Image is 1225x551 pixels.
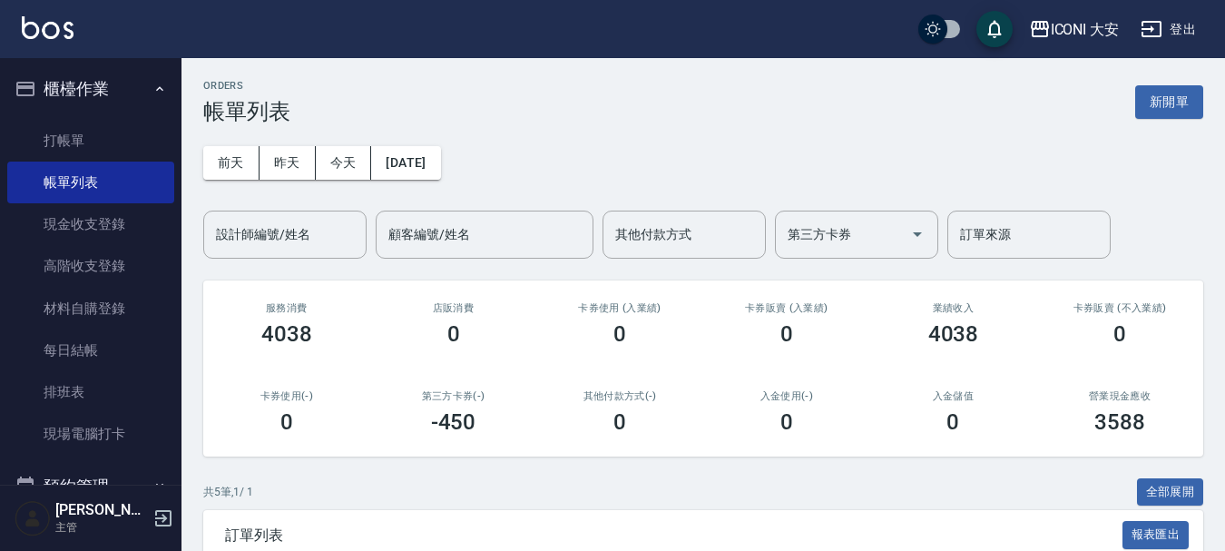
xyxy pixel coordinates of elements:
h3: 0 [447,321,460,347]
h2: 卡券販賣 (入業績) [725,302,848,314]
h2: 入金儲值 [892,390,1015,402]
h3: 4038 [261,321,312,347]
h3: 0 [780,321,793,347]
img: Logo [22,16,73,39]
h3: 0 [613,321,626,347]
a: 材料自購登錄 [7,288,174,330]
button: 全部展開 [1137,478,1204,507]
h2: ORDERS [203,80,290,92]
h3: 0 [280,409,293,435]
button: 今天 [316,146,372,180]
h2: 卡券使用 (入業績) [558,302,681,314]
a: 報表匯出 [1122,526,1190,543]
h2: 其他付款方式(-) [558,390,681,402]
button: 櫃檯作業 [7,65,174,113]
a: 每日結帳 [7,330,174,371]
h3: -450 [431,409,476,435]
a: 新開單 [1135,93,1203,110]
p: 主管 [55,519,148,536]
h3: 0 [613,409,626,435]
h2: 店販消費 [392,302,515,314]
h3: 0 [1113,321,1126,347]
h3: 4038 [928,321,979,347]
button: 前天 [203,146,260,180]
button: 登出 [1133,13,1203,46]
button: 報表匯出 [1122,521,1190,549]
h2: 業績收入 [892,302,1015,314]
h2: 營業現金應收 [1058,390,1181,402]
a: 排班表 [7,371,174,413]
h5: [PERSON_NAME] [55,501,148,519]
a: 現場電腦打卡 [7,413,174,455]
h2: 卡券販賣 (不入業績) [1058,302,1181,314]
button: 昨天 [260,146,316,180]
a: 打帳單 [7,120,174,162]
h3: 0 [946,409,959,435]
button: 新開單 [1135,85,1203,119]
h2: 卡券使用(-) [225,390,348,402]
h3: 服務消費 [225,302,348,314]
div: ICONI 大安 [1051,18,1120,41]
button: Open [903,220,932,249]
button: ICONI 大安 [1022,11,1127,48]
h3: 帳單列表 [203,99,290,124]
p: 共 5 筆, 1 / 1 [203,484,253,500]
button: save [976,11,1013,47]
button: [DATE] [371,146,440,180]
a: 現金收支登錄 [7,203,174,245]
h3: 3588 [1094,409,1145,435]
button: 預約管理 [7,463,174,510]
img: Person [15,500,51,536]
span: 訂單列表 [225,526,1122,545]
a: 帳單列表 [7,162,174,203]
a: 高階收支登錄 [7,245,174,287]
h3: 0 [780,409,793,435]
h2: 入金使用(-) [725,390,848,402]
h2: 第三方卡券(-) [392,390,515,402]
